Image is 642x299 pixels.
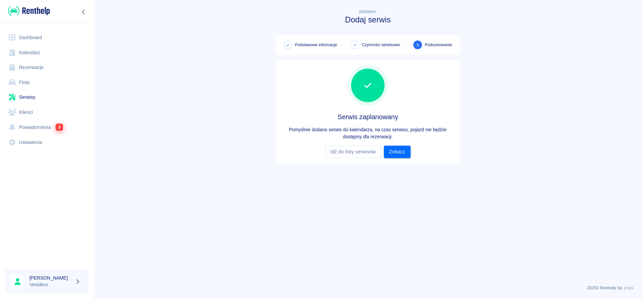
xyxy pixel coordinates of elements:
[276,15,460,24] h3: Dodaj serwis
[29,281,72,288] p: Venidero
[5,105,89,120] a: Klienci
[359,10,377,14] span: Serwisy
[5,120,89,135] a: Powiadomienia3
[5,60,89,75] a: Rezerwacje
[29,275,72,281] h6: [PERSON_NAME]
[8,5,50,16] img: Renthelp logo
[79,8,89,16] button: Zwiń nawigację
[5,5,50,16] a: Renthelp logo
[102,285,634,291] p: 2025 © Renthelp Sp. z o.o.
[5,30,89,45] a: Dashboard
[281,113,455,121] h4: Serwis zaplanowany
[281,126,455,140] p: Pomyślnie dodano serwis do kalendarza, na czas serwisu, pojazd nie będzie dostępny dla rezerwacji.
[425,42,452,48] span: Podsumowanie
[5,75,89,90] a: Flota
[362,42,400,48] span: Czynności serwisowe
[384,146,411,158] a: Zobacz
[416,42,419,49] span: 3
[5,45,89,60] a: Kalendarz
[5,135,89,150] a: Ustawienia
[55,123,63,131] span: 3
[295,42,337,48] span: Podstawowe informacje
[325,146,381,158] a: Idź do listy serwisów
[5,90,89,105] a: Serwisy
